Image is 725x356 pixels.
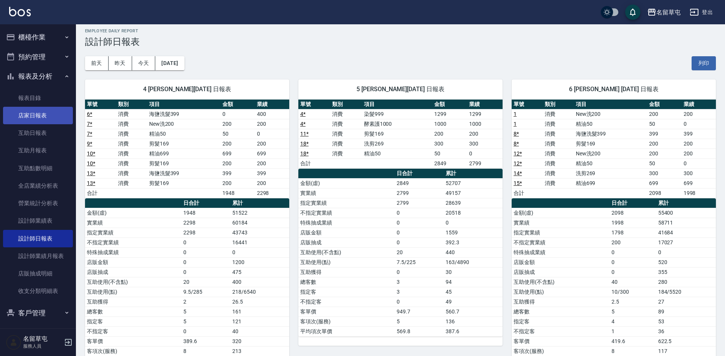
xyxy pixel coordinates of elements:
td: 560.7 [444,307,503,316]
td: 指定實業績 [298,198,395,208]
th: 累計 [656,198,716,208]
a: 報表目錄 [3,89,73,107]
td: 店販金額 [85,257,181,267]
span: 6 [PERSON_NAME] [DATE] 日報表 [521,85,707,93]
td: 622.5 [656,336,716,346]
td: 399 [221,168,255,178]
td: 28639 [444,198,503,208]
td: 特殊抽成業績 [85,247,181,257]
button: 前天 [85,56,109,70]
td: 海鹽洗髮399 [147,109,221,119]
td: 合計 [512,188,543,198]
td: 指定客 [85,316,181,326]
td: 200 [255,178,289,188]
td: 300 [682,168,716,178]
td: 55400 [656,208,716,218]
td: 精油50 [574,119,648,129]
td: 實業績 [298,188,395,198]
td: 0 [395,237,444,247]
td: 互助使用(不含點) [85,277,181,287]
button: 今天 [132,56,156,70]
td: 2098 [610,208,656,218]
td: 剪髮169 [147,178,221,188]
td: 金額(虛) [512,208,610,218]
td: 5 [395,316,444,326]
td: 客項次(服務) [298,316,395,326]
td: 5 [181,316,230,326]
button: 列印 [692,56,716,70]
td: 387.6 [444,326,503,336]
img: Person [6,335,21,350]
td: 海鹽洗髮399 [147,168,221,178]
td: 染髮999 [362,109,432,119]
td: 剪髮169 [147,158,221,168]
button: [DATE] [155,56,184,70]
td: 699 [255,149,289,158]
td: 30 [444,267,503,277]
td: 41684 [656,228,716,237]
td: 消費 [543,158,574,168]
td: 0 [610,257,656,267]
h2: Employee Daily Report [85,28,716,33]
td: 10/300 [610,287,656,297]
td: 280 [656,277,716,287]
td: 300 [647,168,681,178]
td: 399 [647,129,681,139]
td: 互助獲得 [85,297,181,307]
a: 1 [514,121,517,127]
td: 實業績 [512,218,610,228]
td: 2799 [395,198,444,208]
td: 0 [467,149,503,158]
td: 1948 [221,188,255,198]
td: 9.5/285 [181,287,230,297]
td: 剪髮169 [574,139,648,149]
td: 1000 [432,119,468,129]
td: 不指定實業績 [512,237,610,247]
td: 60184 [230,218,289,228]
td: 消費 [116,178,147,188]
td: 指定客 [512,316,610,326]
td: 200 [221,139,255,149]
td: 5 [610,307,656,316]
td: 51522 [230,208,289,218]
th: 日合計 [181,198,230,208]
td: 0 [610,267,656,277]
th: 單號 [512,100,543,109]
td: 消費 [543,119,574,129]
a: 收支分類明細表 [3,282,73,300]
td: 53 [656,316,716,326]
a: 店販抽成明細 [3,265,73,282]
td: 店販金額 [512,257,610,267]
td: 200 [647,149,681,158]
td: 金額(虛) [85,208,181,218]
td: 20 [181,277,230,287]
td: 客單價 [512,336,610,346]
a: 互助月報表 [3,142,73,159]
td: 互助使用(不含點) [298,247,395,257]
h5: 名留草屯 [23,335,62,343]
td: 200 [255,119,289,129]
td: 指定實業績 [85,228,181,237]
th: 金額 [432,100,468,109]
td: 特殊抽成業績 [512,247,610,257]
td: 36 [656,326,716,336]
h3: 設計師日報表 [85,36,716,47]
td: 3 [395,287,444,297]
td: 17027 [656,237,716,247]
td: 200 [432,129,468,139]
td: 136 [444,316,503,326]
td: 50 [221,129,255,139]
button: 名留草屯 [644,5,684,20]
td: 200 [467,129,503,139]
td: 0 [181,247,230,257]
td: 200 [682,139,716,149]
td: 店販抽成 [512,267,610,277]
td: 特殊抽成業績 [298,218,395,228]
th: 累計 [444,169,503,179]
td: 45 [444,287,503,297]
th: 業績 [467,100,503,109]
td: 消費 [116,139,147,149]
td: 0 [181,237,230,247]
td: 互助獲得 [512,297,610,307]
button: 客戶管理 [3,303,73,323]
